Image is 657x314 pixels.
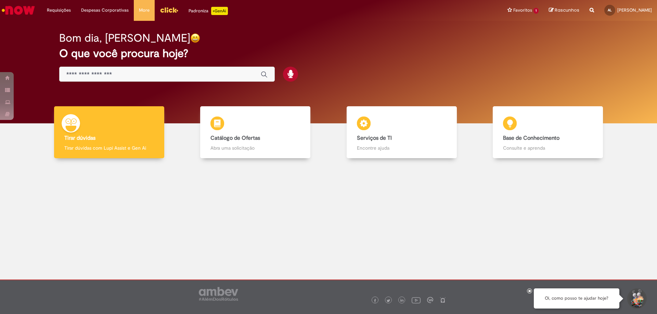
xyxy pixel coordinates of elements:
a: Tirar dúvidas Tirar dúvidas com Lupi Assist e Gen Ai [36,106,182,159]
span: Favoritos [513,7,532,14]
div: Oi, como posso te ajudar hoje? [534,288,619,309]
p: Abra uma solicitação [210,145,300,151]
b: Serviços de TI [357,135,392,141]
p: Encontre ajuda [357,145,447,151]
p: Tirar dúvidas com Lupi Assist e Gen Ai [64,145,154,151]
img: logo_footer_twitter.png [387,299,390,302]
span: [PERSON_NAME] [617,7,652,13]
img: ServiceNow [1,3,36,17]
span: Despesas Corporativas [81,7,129,14]
img: logo_footer_workplace.png [427,297,433,303]
b: Tirar dúvidas [64,135,95,141]
img: logo_footer_ambev_rotulo_gray.png [199,287,238,301]
span: Requisições [47,7,71,14]
img: logo_footer_youtube.png [412,296,421,304]
img: click_logo_yellow_360x200.png [160,5,178,15]
a: Base de Conhecimento Consulte e aprenda [475,106,621,159]
p: +GenAi [211,7,228,15]
span: More [139,7,150,14]
span: 1 [533,8,539,14]
span: AL [608,8,612,12]
p: Consulte e aprenda [503,145,593,151]
a: Catálogo de Ofertas Abra uma solicitação [182,106,329,159]
a: Rascunhos [549,7,579,14]
button: Iniciar Conversa de Suporte [626,288,647,309]
div: Padroniza [189,7,228,15]
h2: Bom dia, [PERSON_NAME] [59,32,190,44]
img: logo_footer_facebook.png [373,299,377,302]
img: logo_footer_naosei.png [440,297,446,303]
span: Rascunhos [555,7,579,13]
a: Serviços de TI Encontre ajuda [328,106,475,159]
b: Base de Conhecimento [503,135,559,141]
img: logo_footer_linkedin.png [400,299,404,303]
img: happy-face.png [190,33,200,43]
h2: O que você procura hoje? [59,47,598,59]
b: Catálogo de Ofertas [210,135,260,141]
